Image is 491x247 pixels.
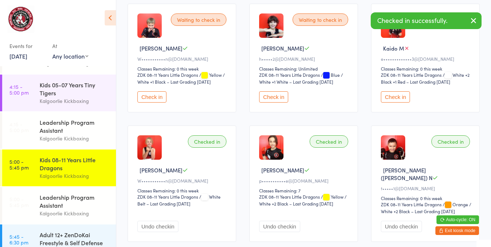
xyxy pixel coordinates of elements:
[9,234,28,245] time: 5:45 - 6:30 pm
[2,112,116,149] a: 4:15 -5:00 pmLeadership Program AssistantKalgoorlie Kickboxing
[140,44,182,52] span: [PERSON_NAME]
[9,196,29,208] time: 5:00 - 5:45 pm
[9,159,29,170] time: 5:00 - 5:45 pm
[435,226,479,235] button: Exit kiosk mode
[381,185,472,191] div: t•••••1@[DOMAIN_NAME]
[40,97,110,105] div: Kalgoorlie Kickboxing
[52,52,88,60] div: Any location
[137,56,229,62] div: W•••••••••••n@[DOMAIN_NAME]
[188,135,226,148] div: Checked in
[40,81,110,97] div: Kids 05-07 Years Tiny Tigers
[2,187,116,224] a: 5:00 -5:45 pmLeadership Program AssistantKalgoorlie Kickboxing
[40,118,110,134] div: Leadership Program Assistant
[52,40,88,52] div: At
[381,195,472,201] div: Classes Remaining: 0 this week
[293,13,348,26] div: Waiting to check in
[259,13,283,38] img: image1709349181.png
[2,75,116,111] a: 4:15 -5:00 pmKids 05-07 Years Tiny TigersKalgoorlie Kickboxing
[310,135,348,148] div: Checked in
[137,178,229,184] div: W•••••••••••n@[DOMAIN_NAME]
[9,121,29,133] time: 4:15 - 5:00 pm
[259,178,350,184] div: p•••••••••••e@[DOMAIN_NAME]
[259,221,300,232] button: Undo checkin
[259,91,288,103] button: Check in
[171,13,226,26] div: Waiting to check in
[261,44,304,52] span: [PERSON_NAME]
[259,56,350,62] div: h•••••2@[DOMAIN_NAME]
[381,65,472,72] div: Classes Remaining: 0 this week
[137,91,166,103] button: Check in
[381,166,432,182] span: [PERSON_NAME] ([PERSON_NAME]) N
[140,166,182,174] span: [PERSON_NAME]
[137,135,162,160] img: image1739955707.png
[9,40,45,52] div: Events for
[40,172,110,180] div: Kalgoorlie Kickboxing
[383,44,404,52] span: Kaido M
[9,52,27,60] a: [DATE]
[381,91,410,103] button: Check in
[137,221,178,232] button: Undo checkin
[381,135,405,160] img: image1676080947.png
[259,135,283,160] img: image1730884028.png
[137,187,229,194] div: Classes Remaining: 0 this week
[436,215,479,224] button: Auto-cycle: ON
[40,156,110,172] div: Kids 08-11 Years Little Dragons
[259,72,320,78] div: ZDK 08-11 Years Little Dragons
[371,12,482,29] div: Checked in successfully.
[381,221,422,232] button: Undo checkin
[259,194,320,200] div: ZDK 08-11 Years Little Dragons
[40,134,110,143] div: Kalgoorlie Kickboxing
[2,150,116,186] a: 5:00 -5:45 pmKids 08-11 Years Little DragonsKalgoorlie Kickboxing
[7,5,34,33] img: Kalgoorlie Kickboxing
[381,201,442,207] div: ZDK 08-11 Years Little Dragons
[259,187,350,194] div: Classes Remaining: 7
[381,56,472,62] div: e•••••••••••••3@[DOMAIN_NAME]
[137,72,198,78] div: ZDK 08-11 Years Little Dragons
[40,231,110,247] div: Adult 12+ ZenDoKai Freestyle & Self Defense
[259,65,350,72] div: Classes Remaining: Unlimited
[9,84,29,95] time: 4:15 - 5:00 pm
[261,166,304,174] span: [PERSON_NAME]
[137,65,229,72] div: Classes Remaining: 0 this week
[40,193,110,209] div: Leadership Program Assistant
[137,194,198,200] div: ZDK 08-11 Years Little Dragons
[137,13,162,38] img: image1731924131.png
[381,72,442,78] div: ZDK 08-11 Years Little Dragons
[431,135,470,148] div: Checked in
[40,209,110,218] div: Kalgoorlie Kickboxing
